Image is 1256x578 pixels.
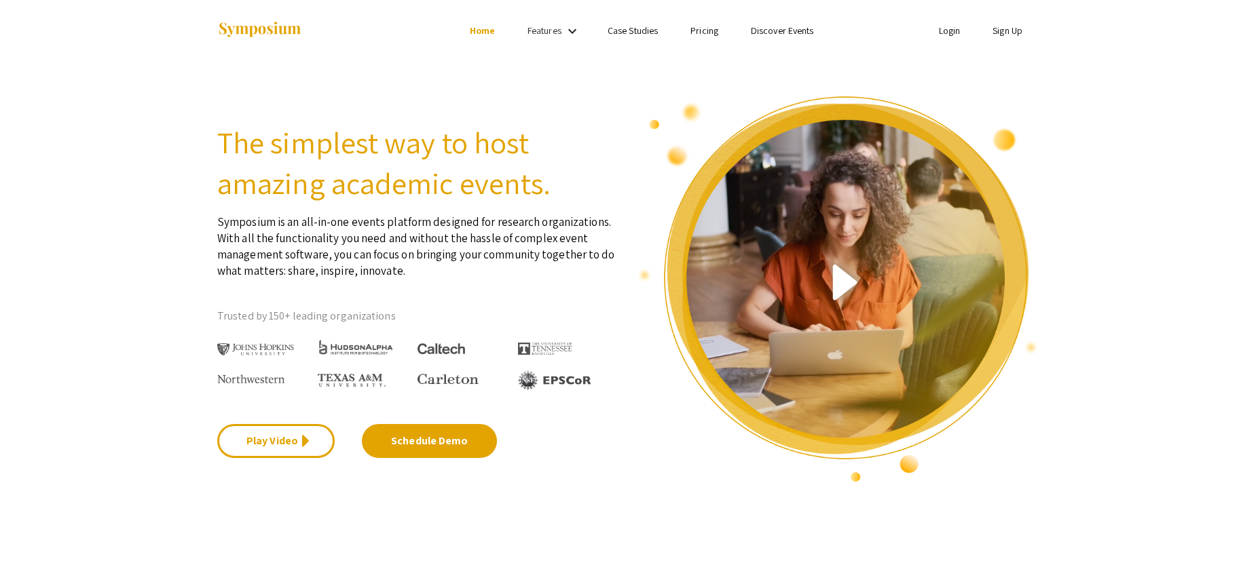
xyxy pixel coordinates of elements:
[362,424,497,458] a: Schedule Demo
[318,339,394,355] img: HudsonAlpha
[217,374,285,383] img: Northwestern
[751,24,814,37] a: Discover Events
[518,370,593,390] img: EPSCOR
[993,24,1022,37] a: Sign Up
[418,374,479,385] img: Carleton
[418,343,465,355] img: Caltech
[690,24,718,37] a: Pricing
[638,95,1039,483] img: video overview of Symposium
[217,424,335,458] a: Play Video
[217,306,618,326] p: Trusted by 150+ leading organizations
[470,24,495,37] a: Home
[528,24,561,37] a: Features
[217,204,618,279] p: Symposium is an all-in-one events platform designed for research organizations. With all the func...
[608,24,658,37] a: Case Studies
[939,24,961,37] a: Login
[217,21,302,39] img: Symposium by ForagerOne
[318,374,386,387] img: Texas A&M University
[518,343,572,355] img: The University of Tennessee
[217,343,294,356] img: Johns Hopkins University
[217,122,618,204] h2: The simplest way to host amazing academic events.
[564,23,580,39] mat-icon: Expand Features list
